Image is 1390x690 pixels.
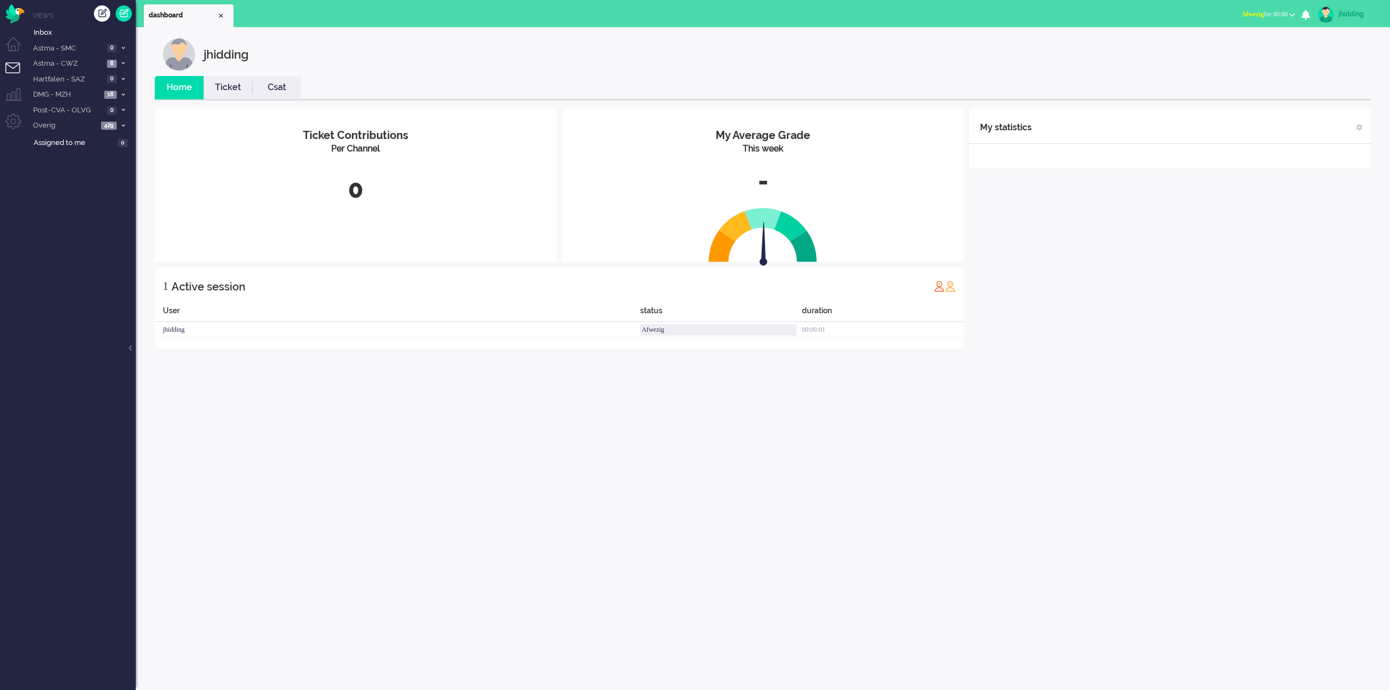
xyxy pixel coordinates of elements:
[740,221,787,268] img: arrow.svg
[155,305,640,322] div: User
[163,128,548,143] div: Ticket Contributions
[163,275,168,297] div: 1
[31,59,104,69] span: Astma - CWZ
[5,7,24,15] a: Omnidesk
[155,81,204,94] a: Home
[33,11,136,20] li: Views
[31,136,136,148] a: Assigned to me 0
[5,37,30,61] li: Dashboard menu
[31,43,104,54] span: Astma - SMC
[31,105,104,116] span: Post-CVA - OLVG
[163,38,195,71] img: customer.svg
[1241,10,1288,18] span: for 00:00
[1241,10,1263,18] span: Afwezig
[107,75,117,83] span: 0
[34,138,115,148] span: Assigned to me
[107,44,117,52] span: 0
[104,91,117,99] span: 18
[31,26,136,38] a: Inbox
[204,38,249,71] div: jhidding
[802,322,964,338] div: 00:00:01
[5,113,30,138] li: Admin menu
[217,11,225,20] div: Close tab
[945,281,956,292] img: profile_orange.svg
[5,62,30,87] li: Tickets menu
[144,4,233,27] li: Dashboard
[31,90,101,100] span: DMG - MZH
[5,4,24,23] img: flow_omnibird.svg
[5,88,30,112] li: Supervisor menu
[802,305,964,322] div: duration
[155,322,640,338] div: jhidding
[252,81,301,94] a: Csat
[31,74,104,85] span: Hartfalen - SAZ
[107,106,117,115] span: 0
[163,172,548,207] div: 0
[118,139,128,147] span: 0
[570,143,956,155] div: This week
[640,324,797,335] div: Afwezig
[34,28,136,38] span: Inbox
[252,76,301,99] li: Csat
[204,81,252,94] a: Ticket
[204,76,252,99] li: Ticket
[155,76,204,99] li: Home
[1318,7,1334,23] img: avatar
[1338,9,1379,20] div: jhidding
[149,11,217,20] span: dashboard
[94,5,110,22] div: Create ticket
[1235,3,1301,27] li: Afwezigfor 00:00
[640,305,802,322] div: status
[980,117,1032,138] div: My statistics
[934,281,945,292] img: profile_red.svg
[172,276,245,297] div: Active session
[107,60,117,68] span: 8
[163,143,548,155] div: Per Channel
[1235,7,1301,22] button: Afwezigfor 00:00
[709,207,817,262] img: semi_circle.svg
[116,5,132,22] a: Quick Ticket
[570,128,956,143] div: My Average Grade
[101,122,117,130] span: 429
[1316,7,1379,23] a: jhidding
[570,163,956,199] div: -
[31,121,98,131] span: Overig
